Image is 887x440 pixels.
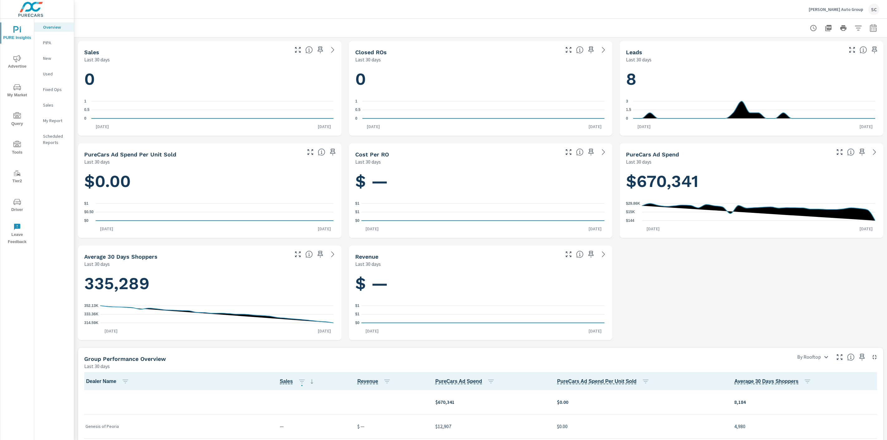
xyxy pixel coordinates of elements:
[2,26,32,41] span: PURE Insights
[847,148,855,156] span: Total cost of media for all PureCars channels for the selected dealership group over the selected...
[43,102,69,108] p: Sales
[355,260,381,268] p: Last 30 days
[280,378,316,385] span: Sales
[860,46,867,54] span: Number of Leads generated from PureCars Tools for the selected dealership group over the selected...
[626,116,628,121] text: 0
[626,218,634,223] text: $144
[43,55,69,61] p: New
[362,123,384,130] p: [DATE]
[2,170,32,185] span: Tier2
[564,147,574,157] button: Make Fullscreen
[793,352,832,362] div: By Rooftop
[576,251,584,258] span: Total sales revenue over the selected date range. [Source: This data is sourced from the dealer’s...
[435,398,547,406] p: $670,341
[2,141,32,156] span: Tools
[355,56,381,63] p: Last 30 days
[870,352,880,362] button: Minimize Widget
[34,85,74,94] div: Fixed Ops
[84,210,94,214] text: $0.50
[626,99,628,103] text: 3
[280,378,293,385] span: Number of vehicles sold by the dealership over the selected date range. [Source: This data is sou...
[361,328,383,334] p: [DATE]
[586,249,596,259] span: Save this to your personalized report
[584,123,606,130] p: [DATE]
[355,108,361,112] text: 0.5
[734,398,876,406] p: 8,184
[626,171,877,192] h1: $670,341
[84,218,89,223] text: $0
[599,249,608,259] a: See more details in report
[355,253,378,260] h5: Revenue
[870,45,880,55] span: Save this to your personalized report
[435,378,482,385] span: Total cost of media for all PureCars channels for the selected dealership group over the selected...
[34,132,74,147] div: Scheduled Reports
[34,69,74,79] div: Used
[835,147,845,157] button: Make Fullscreen
[633,123,655,130] p: [DATE]
[355,99,357,103] text: 1
[34,22,74,32] div: Overview
[313,226,335,232] p: [DATE]
[576,46,584,54] span: Number of Repair Orders Closed by the selected dealership group over the selected time range. [So...
[855,226,877,232] p: [DATE]
[557,378,637,385] span: Average cost of advertising per each vehicle sold at the dealer over the selected date range. The...
[357,378,378,385] span: Total sales revenue over the selected date range. [Source: This data is sourced from the dealer’s...
[626,108,631,112] text: 1.5
[557,423,724,430] p: $0.00
[2,84,32,99] span: My Market
[43,24,69,30] p: Overview
[435,423,547,430] p: $12,907
[435,378,497,385] span: PureCars Ad Spend
[96,226,118,232] p: [DATE]
[84,312,99,317] text: 333.36K
[835,352,845,362] button: Make Fullscreen
[586,147,596,157] span: Save this to your personalized report
[84,356,166,362] h5: Group Performance Overview
[355,210,360,214] text: $1
[293,45,303,55] button: Make Fullscreen
[564,249,574,259] button: Make Fullscreen
[626,201,640,206] text: $29.86K
[2,112,32,127] span: Query
[43,86,69,93] p: Fixed Ops
[822,22,835,34] button: "Export Report to PDF"
[626,158,652,165] p: Last 30 days
[734,423,876,430] p: 4,980
[355,49,387,55] h5: Closed ROs
[84,273,335,294] h1: 335,289
[84,158,110,165] p: Last 30 days
[0,19,34,248] div: nav menu
[599,147,608,157] a: See more details in report
[85,423,270,429] p: Genesis of Peoria
[2,198,32,213] span: Driver
[734,378,814,385] span: Average 30 Days Shoppers
[355,312,360,317] text: $1
[84,99,86,103] text: 1
[84,56,110,63] p: Last 30 days
[313,123,335,130] p: [DATE]
[642,226,664,232] p: [DATE]
[100,328,122,334] p: [DATE]
[809,7,863,12] p: [PERSON_NAME] Auto Group
[84,260,110,268] p: Last 30 days
[84,151,176,158] h5: PureCars Ad Spend Per Unit Sold
[852,22,865,34] button: Apply Filters
[847,45,857,55] button: Make Fullscreen
[626,151,679,158] h5: PureCars Ad Spend
[599,45,608,55] a: See more details in report
[355,218,360,223] text: $0
[43,117,69,124] p: My Report
[315,45,325,55] span: Save this to your personalized report
[328,249,338,259] a: See more details in report
[855,123,877,130] p: [DATE]
[313,328,335,334] p: [DATE]
[84,108,90,112] text: 0.5
[734,378,798,385] span: A rolling 30 day total of daily Shoppers on the dealership website, averaged over the selected da...
[84,49,99,55] h5: Sales
[355,273,606,294] h1: $ —
[586,45,596,55] span: Save this to your personalized report
[91,123,113,130] p: [DATE]
[84,69,335,90] h1: 0
[280,423,347,430] p: —
[355,151,389,158] h5: Cost per RO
